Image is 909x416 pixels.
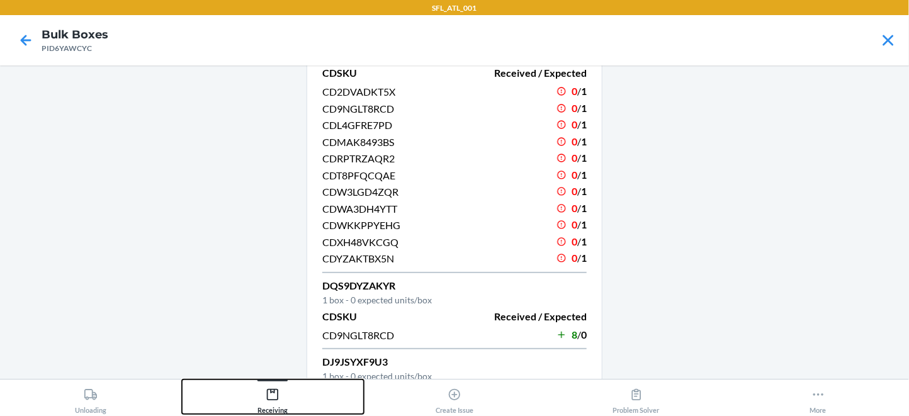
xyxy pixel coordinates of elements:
span: 0 [572,202,577,214]
span: / [577,202,581,214]
span: 0 [572,152,577,164]
span: CD2DVADKT5X [322,86,395,98]
span: CDRPTRZAQR2 [322,152,395,164]
button: More [727,379,909,414]
span: / [577,102,581,114]
button: Create Issue [364,379,546,414]
span: 0 [581,329,587,340]
span: 8 [572,329,577,340]
span: / [577,252,581,264]
span: / [577,235,581,247]
p: Received / Expected [462,309,587,324]
span: / [577,169,581,181]
span: / [577,118,581,130]
p: DQS9DYZAKYR [322,278,587,293]
button: Problem Solver [545,379,727,414]
span: CDL4GFRE7PD [322,119,392,131]
button: Receiving [182,379,364,414]
span: 0 [572,85,577,97]
span: 1 [581,252,587,264]
span: CDXH48VKCGQ [322,236,398,248]
div: Unloading [75,383,106,414]
span: 0 [572,102,577,114]
span: CD9NGLT8RCD [322,329,394,341]
p: SFL_ATL_001 [432,3,477,14]
span: 1 [581,185,587,197]
span: 0 [572,235,577,247]
div: PID6YAWCYC [42,43,108,54]
h4: Bulk Boxes [42,26,108,43]
p: CDSKU [322,309,447,324]
span: 1 [581,169,587,181]
div: Receiving [257,383,288,414]
div: More [810,383,827,414]
span: 1 [581,102,587,114]
span: CDWKKPPYEHG [322,219,400,231]
span: 0 [572,135,577,147]
p: 1 box - 0 expected units/box [322,369,587,383]
p: DJ9JSYXF9U3 [322,354,587,369]
p: Received / Expected [462,65,587,81]
span: / [577,85,581,97]
span: 1 [581,85,587,97]
span: / [577,329,581,340]
span: 1 [581,135,587,147]
span: 1 [581,218,587,230]
span: 0 [572,185,577,197]
span: CDYZAKTBX5N [322,252,394,264]
span: 1 [581,152,587,164]
span: 0 [572,118,577,130]
p: 1 box - 0 expected units/box [322,293,587,306]
span: 1 [581,118,587,130]
span: / [577,152,581,164]
div: Problem Solver [613,383,660,414]
span: CDMAK8493BS [322,136,394,148]
span: 1 [581,202,587,214]
span: CD9NGLT8RCD [322,103,394,115]
span: / [577,135,581,147]
span: 0 [572,218,577,230]
span: 1 [581,235,587,247]
p: CDSKU [322,65,447,81]
div: Create Issue [436,383,473,414]
span: / [577,218,581,230]
span: CDW3LGD4ZQR [322,186,398,198]
span: CDWA3DH4YTT [322,203,397,215]
span: 0 [572,252,577,264]
span: CDT8PFQCQAE [322,169,395,181]
span: / [577,185,581,197]
span: 0 [572,169,577,181]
